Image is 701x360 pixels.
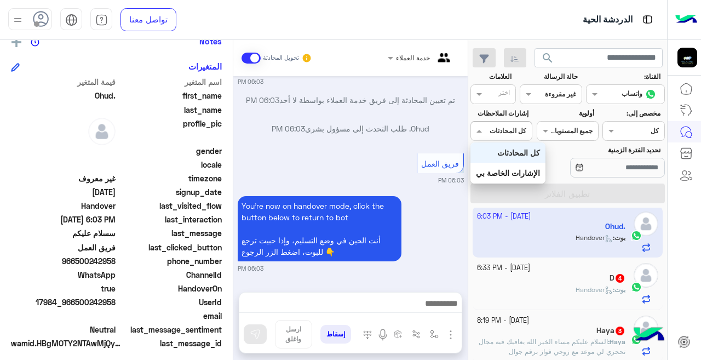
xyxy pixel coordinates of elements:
img: WhatsApp [631,282,642,293]
small: تحويل المحادثة [263,54,299,62]
button: select flow [426,325,444,344]
span: null [11,310,116,322]
span: 0 [11,324,116,335]
img: tab [65,14,78,26]
span: قيمة المتغير [11,76,116,88]
span: سسلام عليكم [11,227,116,239]
img: profile [11,13,25,27]
button: تطبيق الفلاتر [470,184,665,203]
span: اسم المتغير [118,76,222,88]
span: true [11,283,116,294]
b: : [608,338,625,346]
span: 3 [616,327,624,335]
small: 06:03 PM [438,176,464,185]
img: make a call [363,330,372,339]
img: tab [95,14,108,26]
ng-dropdown-panel: Options list [470,142,545,184]
h5: Haya [596,326,625,335]
span: 17984_966500242958 [11,296,116,308]
img: hulul-logo.png [630,316,668,355]
img: send message [250,329,261,340]
b: كل المحادثات [497,148,540,157]
button: search [535,48,561,72]
span: gender [118,145,222,157]
img: Logo [675,8,697,31]
label: حالة الرسالة [521,72,578,82]
span: HandoverOn [118,283,222,294]
img: Trigger scenario [412,330,421,339]
img: create order [394,330,403,339]
span: UserId [118,296,222,308]
span: 2025-09-20T14:38:53.476Z [11,186,116,198]
small: 06:03 PM [238,264,263,273]
span: wamid.HBgMOTY2NTAwMjQyOTU4FQIAEhgUM0E2NzMzRjI2QkUzMkNGQ0FCREMA [11,338,120,349]
h6: Notes [199,36,222,46]
span: last_message_sentiment [118,324,222,335]
span: Handover [576,285,613,294]
img: defaultAdmin.png [634,263,658,288]
img: add [12,37,21,47]
p: تم تعيين المحادثة إلى فريق خدمة العملاء بواسطة لا أحد [238,94,464,106]
span: first_name [118,90,222,101]
span: 2025-09-20T15:03:11.604Z [11,214,116,225]
span: 966500242958 [11,255,116,267]
img: tab [641,13,654,26]
span: فريق العمل [421,159,459,168]
img: select flow [430,330,439,339]
p: الدردشة الحية [583,13,633,27]
img: notes [31,38,39,47]
span: Ohud. [11,90,116,101]
span: phone_number [118,255,222,267]
small: [DATE] - 8:19 PM [477,316,529,326]
label: مخصص إلى: [604,108,660,118]
span: ChannelId [118,269,222,281]
img: teams.png [434,53,454,71]
span: locale [118,159,222,170]
span: بوت [614,285,625,294]
span: 06:03 PM [272,124,305,133]
button: Trigger scenario [407,325,426,344]
button: إسقاط [320,325,351,344]
img: defaultAdmin.png [634,316,658,340]
span: email [118,310,222,322]
button: ارسل واغلق [275,320,312,348]
span: 06:03 PM [246,95,279,105]
span: signup_date [118,186,222,198]
span: null [11,145,116,157]
span: last_clicked_button [118,242,222,253]
button: create order [389,325,407,344]
small: 06:03 PM [238,77,263,86]
label: أولوية [538,108,594,118]
img: send voice note [376,328,389,341]
span: last_name [118,104,222,116]
p: 20/9/2025, 6:03 PM [238,196,401,261]
img: 177882628735456 [677,48,697,67]
span: Haya [610,338,625,346]
small: [DATE] - 6:33 PM [477,263,530,273]
span: last_visited_flow [118,200,222,212]
span: 2 [11,269,116,281]
a: تواصل معنا [120,8,176,31]
span: Handover [11,200,116,212]
span: profile_pic [118,118,222,143]
label: إشارات الملاحظات [472,108,528,118]
img: send attachment [444,328,457,341]
img: defaultAdmin.png [88,118,116,145]
div: اختر [498,88,512,100]
span: timezone [118,173,222,184]
b: : [613,285,625,294]
label: القناة: [588,72,661,82]
label: العلامات [472,72,512,82]
span: null [11,159,116,170]
span: last_message_id [123,338,222,349]
span: فريق العمل [11,242,116,253]
h5: D [610,273,625,283]
span: last_interaction [118,214,222,225]
p: Ohud. طلب التحدث إلى مسؤول بشري [238,123,464,134]
span: search [541,52,554,65]
span: خدمة العملاء [396,54,430,62]
label: تحديد الفترة الزمنية [538,145,660,155]
b: الإشارات الخاصة بي [476,168,540,178]
a: tab [90,8,112,31]
span: غير معروف [11,173,116,184]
